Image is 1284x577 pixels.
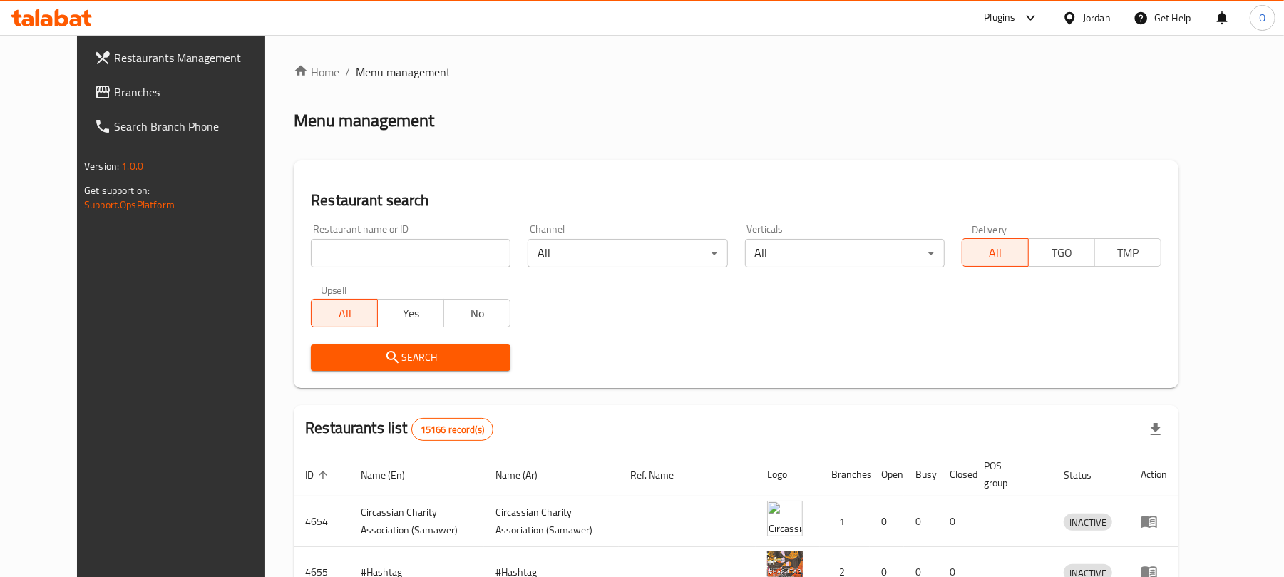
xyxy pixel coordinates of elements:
[1064,466,1110,484] span: Status
[450,303,505,324] span: No
[114,83,280,101] span: Branches
[83,41,292,75] a: Restaurants Management
[1101,242,1156,263] span: TMP
[820,453,870,496] th: Branches
[1141,513,1167,530] div: Menu
[820,496,870,547] td: 1
[349,496,484,547] td: ​Circassian ​Charity ​Association​ (Samawer)
[317,303,372,324] span: All
[962,238,1029,267] button: All
[114,118,280,135] span: Search Branch Phone
[294,109,434,132] h2: Menu management
[904,453,938,496] th: Busy
[1064,514,1112,531] span: INACTIVE
[305,417,493,441] h2: Restaurants list
[870,453,904,496] th: Open
[83,109,292,143] a: Search Branch Phone
[984,457,1035,491] span: POS group
[938,496,972,547] td: 0
[745,239,945,267] div: All
[1064,514,1112,531] div: INACTIVE
[311,299,378,327] button: All
[1083,10,1111,26] div: Jordan
[1034,242,1089,263] span: TGO
[311,190,1161,211] h2: Restaurant search
[377,299,444,327] button: Yes
[756,453,820,496] th: Logo
[495,466,556,484] span: Name (Ar)
[305,466,332,484] span: ID
[384,303,438,324] span: Yes
[411,418,493,441] div: Total records count
[114,49,280,66] span: Restaurants Management
[443,299,510,327] button: No
[294,496,349,547] td: 4654
[294,63,1178,81] nav: breadcrumb
[311,344,510,371] button: Search
[870,496,904,547] td: 0
[83,75,292,109] a: Branches
[630,466,692,484] span: Ref. Name
[984,9,1015,26] div: Plugins
[968,242,1023,263] span: All
[121,157,143,175] span: 1.0.0
[767,501,803,536] img: ​Circassian ​Charity ​Association​ (Samawer)
[1094,238,1161,267] button: TMP
[484,496,619,547] td: ​Circassian ​Charity ​Association​ (Samawer)
[1139,412,1173,446] div: Export file
[412,423,493,436] span: 15166 record(s)
[294,63,339,81] a: Home
[84,157,119,175] span: Version:
[322,349,499,367] span: Search
[972,224,1007,234] label: Delivery
[84,195,175,214] a: Support.OpsPlatform
[1259,10,1265,26] span: O
[345,63,350,81] li: /
[1129,453,1178,496] th: Action
[321,285,347,295] label: Upsell
[904,496,938,547] td: 0
[356,63,451,81] span: Menu management
[84,181,150,200] span: Get support on:
[528,239,727,267] div: All
[361,466,423,484] span: Name (En)
[1028,238,1095,267] button: TGO
[938,453,972,496] th: Closed
[311,239,510,267] input: Search for restaurant name or ID..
